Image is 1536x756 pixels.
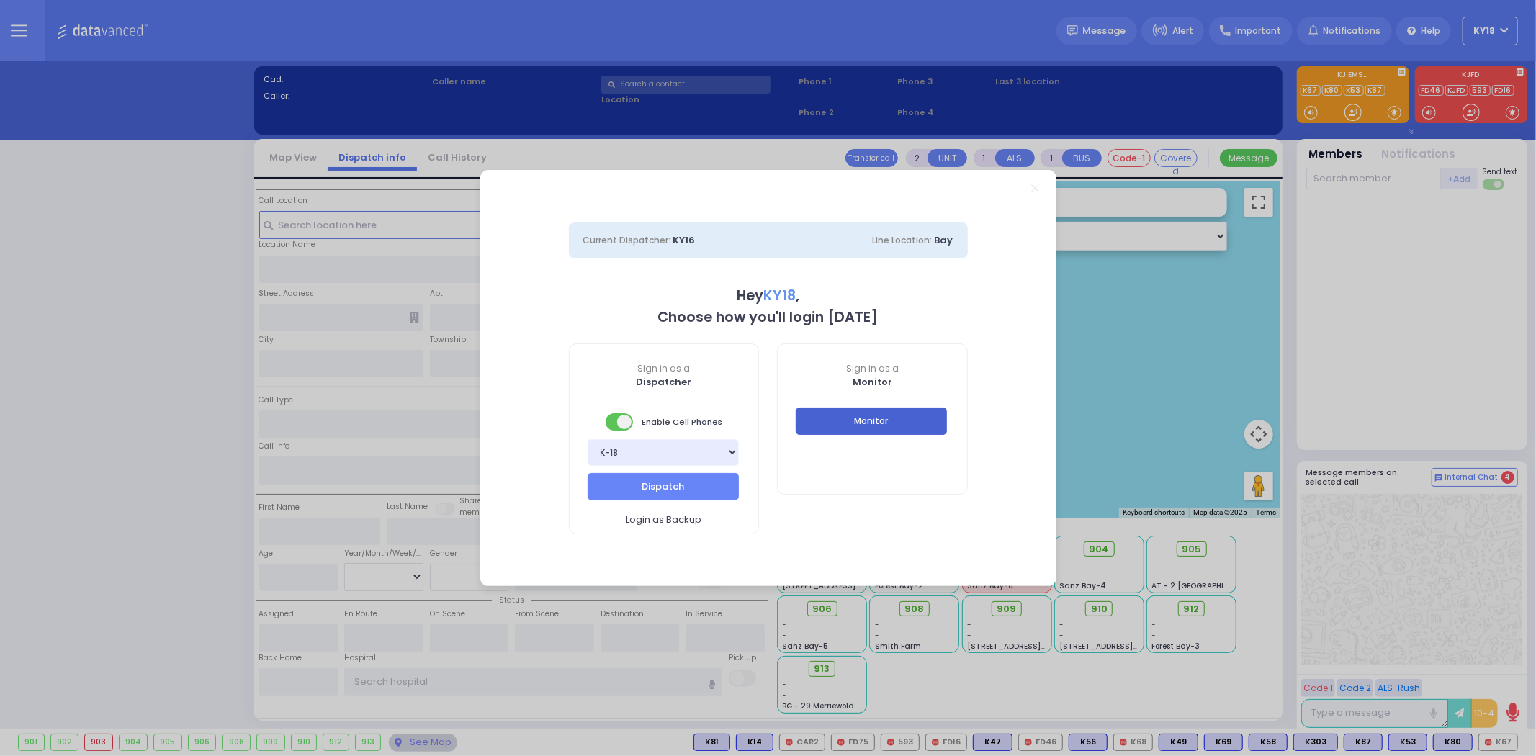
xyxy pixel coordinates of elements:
span: Bay [935,233,953,247]
span: Sign in as a [778,362,967,375]
b: Hey , [737,286,799,305]
span: Line Location: [873,234,933,246]
b: Dispatcher [636,375,691,389]
span: Enable Cell Phones [606,412,722,432]
b: Choose how you'll login [DATE] [658,307,879,327]
span: KY18 [763,286,796,305]
b: Monitor [853,375,892,389]
span: Login as Backup [626,513,701,527]
button: Monitor [796,408,947,435]
a: Close [1031,184,1039,192]
span: Current Dispatcher: [583,234,671,246]
span: Sign in as a [570,362,759,375]
button: Dispatch [588,473,739,500]
span: KY16 [673,233,696,247]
